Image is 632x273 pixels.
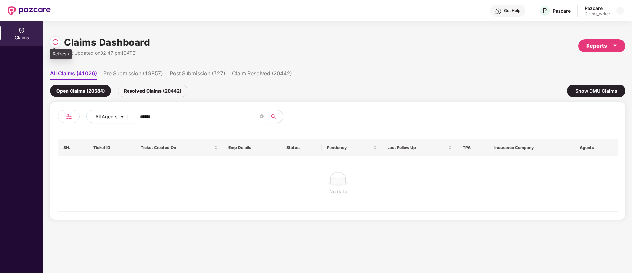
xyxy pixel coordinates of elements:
div: Reports [586,42,618,50]
th: Ticket Created On [135,139,223,156]
h1: Claims Dashboard [64,35,150,50]
th: Insurance Company [489,139,575,156]
img: New Pazcare Logo [8,6,51,15]
span: Ticket Created On [141,145,213,150]
span: Last Follow Up [388,145,447,150]
th: Ticket ID [88,139,135,156]
span: caret-down [612,43,618,48]
li: All Claims (41026) [50,70,97,80]
div: Show DMU Claims [567,85,625,97]
img: svg+xml;base64,PHN2ZyBpZD0iRHJvcGRvd24tMzJ4MzIiIHhtbG5zPSJodHRwOi8vd3d3LnczLm9yZy8yMDAwL3N2ZyIgd2... [618,8,623,13]
li: Post Submission (727) [170,70,225,80]
div: Resolved Claims (20442) [118,85,187,97]
span: Pendency [327,145,372,150]
th: Last Follow Up [382,139,457,156]
th: SN. [58,139,88,156]
div: Claims_writer [585,11,610,17]
img: svg+xml;base64,PHN2ZyBpZD0iQ2xhaW0iIHhtbG5zPSJodHRwOi8vd3d3LnczLm9yZy8yMDAwL3N2ZyIgd2lkdGg9IjIwIi... [18,27,25,34]
span: close-circle [260,114,264,118]
img: svg+xml;base64,PHN2ZyB4bWxucz0iaHR0cDovL3d3dy53My5vcmcvMjAwMC9zdmciIHdpZHRoPSIyNCIgaGVpZ2h0PSIyNC... [65,113,73,120]
div: Open Claims (20584) [50,85,111,97]
span: caret-down [120,114,125,119]
div: Last Updated on 02:47 pm[DATE] [64,50,150,57]
button: All Agentscaret-down [86,110,139,123]
img: svg+xml;base64,PHN2ZyBpZD0iUmVsb2FkLTMyeDMyIiB4bWxucz0iaHR0cDovL3d3dy53My5vcmcvMjAwMC9zdmciIHdpZH... [52,39,59,45]
span: P [543,7,547,15]
li: Pre Submission (19857) [103,70,163,80]
th: Status [281,139,322,156]
div: Get Help [504,8,520,13]
span: search [267,114,280,119]
th: Emp Details [223,139,281,156]
img: svg+xml;base64,PHN2ZyBpZD0iSGVscC0zMngzMiIgeG1sbnM9Imh0dHA6Ly93d3cudzMub3JnLzIwMDAvc3ZnIiB3aWR0aD... [495,8,502,15]
span: close-circle [260,114,264,120]
div: No data [63,188,613,195]
button: search [267,110,283,123]
li: Claim Resolved (20442) [232,70,292,80]
div: Pazcare [553,8,571,14]
th: TPA [457,139,489,156]
div: Refresh [50,49,72,59]
div: Pazcare [585,5,610,11]
th: Pendency [322,139,382,156]
span: All Agents [95,113,117,120]
th: Agents [574,139,618,156]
